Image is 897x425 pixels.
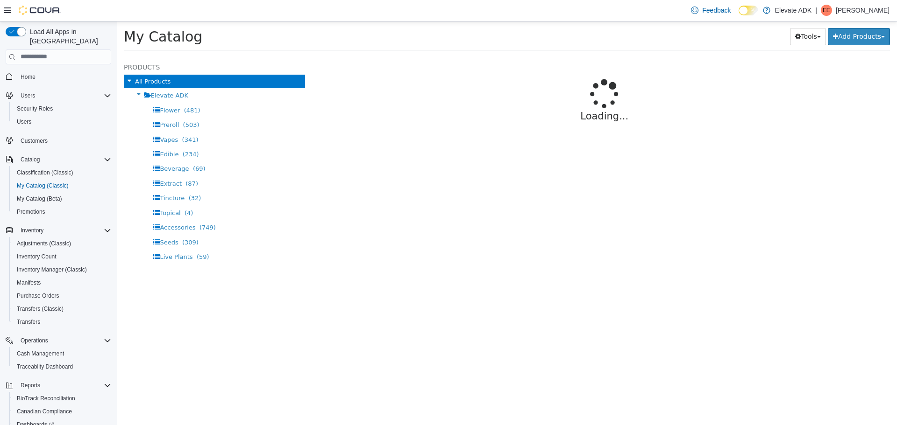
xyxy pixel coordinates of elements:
span: (59) [80,232,93,239]
button: Reports [17,380,44,391]
span: Inventory [21,227,43,234]
a: Transfers (Classic) [13,303,67,314]
a: Security Roles [13,103,57,114]
button: Tools [673,7,709,24]
a: My Catalog (Classic) [13,180,72,191]
button: Transfers (Classic) [9,302,115,315]
button: Adjustments (Classic) [9,237,115,250]
span: Inventory Manager (Classic) [17,266,87,273]
button: Cash Management [9,347,115,360]
button: Add Products [711,7,773,24]
button: Purchase Orders [9,289,115,302]
button: My Catalog (Classic) [9,179,115,192]
span: Manifests [13,277,111,288]
span: Transfers (Classic) [13,303,111,314]
a: Cash Management [13,348,68,359]
span: Live Plants [43,232,76,239]
a: Canadian Compliance [13,406,76,417]
span: (309) [65,217,82,224]
button: Customers [2,134,115,147]
span: Security Roles [13,103,111,114]
button: Transfers [9,315,115,328]
a: Promotions [13,206,49,217]
span: Flower [43,85,63,92]
button: Promotions [9,205,115,218]
a: Traceabilty Dashboard [13,361,77,372]
a: Feedback [687,1,734,20]
a: Home [17,71,39,83]
span: Promotions [13,206,111,217]
span: Customers [17,135,111,146]
a: Classification (Classic) [13,167,77,178]
p: Elevate ADK [775,5,812,16]
h5: Products [7,40,188,51]
a: Customers [17,135,51,146]
span: Inventory [17,225,111,236]
span: (69) [76,144,89,151]
span: Feedback [702,6,731,15]
button: Inventory Manager (Classic) [9,263,115,276]
button: BioTrack Reconciliation [9,392,115,405]
span: Extract [43,159,65,166]
span: Customers [21,137,48,145]
a: Users [13,116,35,127]
span: Operations [17,335,111,346]
button: Users [9,115,115,128]
p: | [815,5,817,16]
span: Classification (Classic) [17,169,73,176]
span: Classification (Classic) [13,167,111,178]
span: (234) [66,129,82,136]
span: Users [21,92,35,99]
span: Load All Apps in [GEOGRAPHIC_DATA] [26,27,111,46]
a: Adjustments (Classic) [13,238,75,249]
span: Canadian Compliance [13,406,111,417]
button: Inventory [17,225,47,236]
span: Purchase Orders [13,290,111,301]
span: Promotions [17,208,45,216]
button: Classification (Classic) [9,166,115,179]
span: Security Roles [17,105,53,112]
span: BioTrack Reconciliation [17,395,75,402]
button: Catalog [17,154,43,165]
span: Vapes [43,115,61,122]
span: Traceabilty Dashboard [13,361,111,372]
span: My Catalog (Classic) [17,182,69,189]
span: Users [13,116,111,127]
span: Purchase Orders [17,292,59,300]
p: [PERSON_NAME] [836,5,890,16]
span: (749) [83,202,99,209]
div: Eli Emery [821,5,832,16]
span: Reports [17,380,111,391]
span: Catalog [21,156,40,163]
button: Operations [17,335,52,346]
span: Accessories [43,202,78,209]
span: Home [21,73,36,81]
span: Cash Management [13,348,111,359]
span: My Catalog (Beta) [17,195,62,202]
a: Purchase Orders [13,290,63,301]
span: EE [823,5,830,16]
a: My Catalog (Beta) [13,193,66,204]
span: Tincture [43,173,68,180]
span: Catalog [17,154,111,165]
a: Inventory Count [13,251,60,262]
span: Preroll [43,100,62,107]
span: Seeds [43,217,61,224]
span: Elevate ADK [34,70,71,77]
button: Users [17,90,39,101]
img: Cova [19,6,61,15]
input: Dark Mode [739,6,758,15]
span: Home [17,71,111,83]
a: BioTrack Reconciliation [13,393,79,404]
span: (341) [65,115,82,122]
button: Operations [2,334,115,347]
span: Transfers [13,316,111,327]
button: Canadian Compliance [9,405,115,418]
button: Manifests [9,276,115,289]
span: Users [17,118,31,125]
span: (32) [72,173,85,180]
span: My Catalog [7,7,85,23]
span: Traceabilty Dashboard [17,363,73,370]
span: My Catalog (Beta) [13,193,111,204]
button: Inventory [2,224,115,237]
